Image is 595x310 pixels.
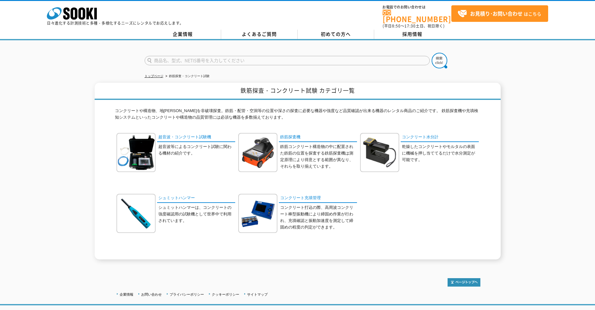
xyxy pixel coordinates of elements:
a: よくあるご質問 [221,30,298,39]
a: お見積り･お問い合わせはこちら [451,5,548,22]
span: 8:50 [392,23,401,29]
p: 乾燥したコンクリートやモルタルの表面に機械を押し当ててるだけで水分測定が可能です。 [402,144,479,163]
a: コンクリート充填管理 [279,194,357,203]
p: シュミットハンマーは、コンクリートの強度確認用の試験機として世界中で利用されています。 [158,204,235,224]
li: 鉄筋探査・コンクリート試験 [164,73,210,80]
span: はこちら [458,9,541,18]
a: お問い合わせ [141,293,162,296]
a: [PHONE_NUMBER] [383,10,451,22]
a: クッキーポリシー [212,293,239,296]
p: 日々進化する計測技術と多種・多様化するニーズにレンタルでお応えします。 [47,21,184,25]
input: 商品名、型式、NETIS番号を入力してください [145,56,430,65]
h1: 鉄筋探査・コンクリート試験 カテゴリ一覧 [95,83,501,100]
img: コンクリート充填管理 [238,194,277,233]
span: お電話でのお問い合わせは [383,5,451,9]
p: コンクリートや構造物、地[PERSON_NAME]を非破壊探査。鉄筋・配管・空洞等の位置や深さの探査に必要な機器や強度など品質確認が出来る機器のレンタル商品のご紹介です。 鉄筋探査機や充填検知シ... [115,108,480,124]
a: 企業情報 [145,30,221,39]
a: コンクリート水分計 [401,133,479,142]
a: 初めての方へ [298,30,374,39]
a: トップページ [145,74,163,78]
img: 鉄筋探査機 [238,133,277,172]
a: 企業情報 [120,293,133,296]
a: 超音波・コンクリート試験機 [157,133,235,142]
span: (平日 ～ 土日、祝日除く) [383,23,444,29]
a: プライバシーポリシー [170,293,204,296]
p: 鉄筋コンクリート構造物の中に配置された鉄筋の位置を探査する鉄筋探査機は測定原理により得意とする範囲が異なり、それらを取り揃えています。 [280,144,357,170]
strong: お見積り･お問い合わせ [470,10,523,17]
img: トップページへ [448,278,480,287]
a: シュミットハンマー [157,194,235,203]
img: 超音波・コンクリート試験機 [117,133,156,172]
img: btn_search.png [432,53,447,68]
a: サイトマップ [247,293,268,296]
a: 採用情報 [374,30,451,39]
img: コンクリート水分計 [360,133,399,172]
span: 17:30 [404,23,416,29]
a: 鉄筋探査機 [279,133,357,142]
span: 初めての方へ [321,31,351,37]
img: シュミットハンマー [117,194,156,233]
p: コンクリート打込の際、高周波コンクリート棒型振動機により締固め作業が行われ、充填確認と振動加速度を測定して締固めの程度の判定ができます。 [280,204,357,230]
p: 超音波等によるコンクリート試験に関わる機材の紹介です。 [158,144,235,157]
